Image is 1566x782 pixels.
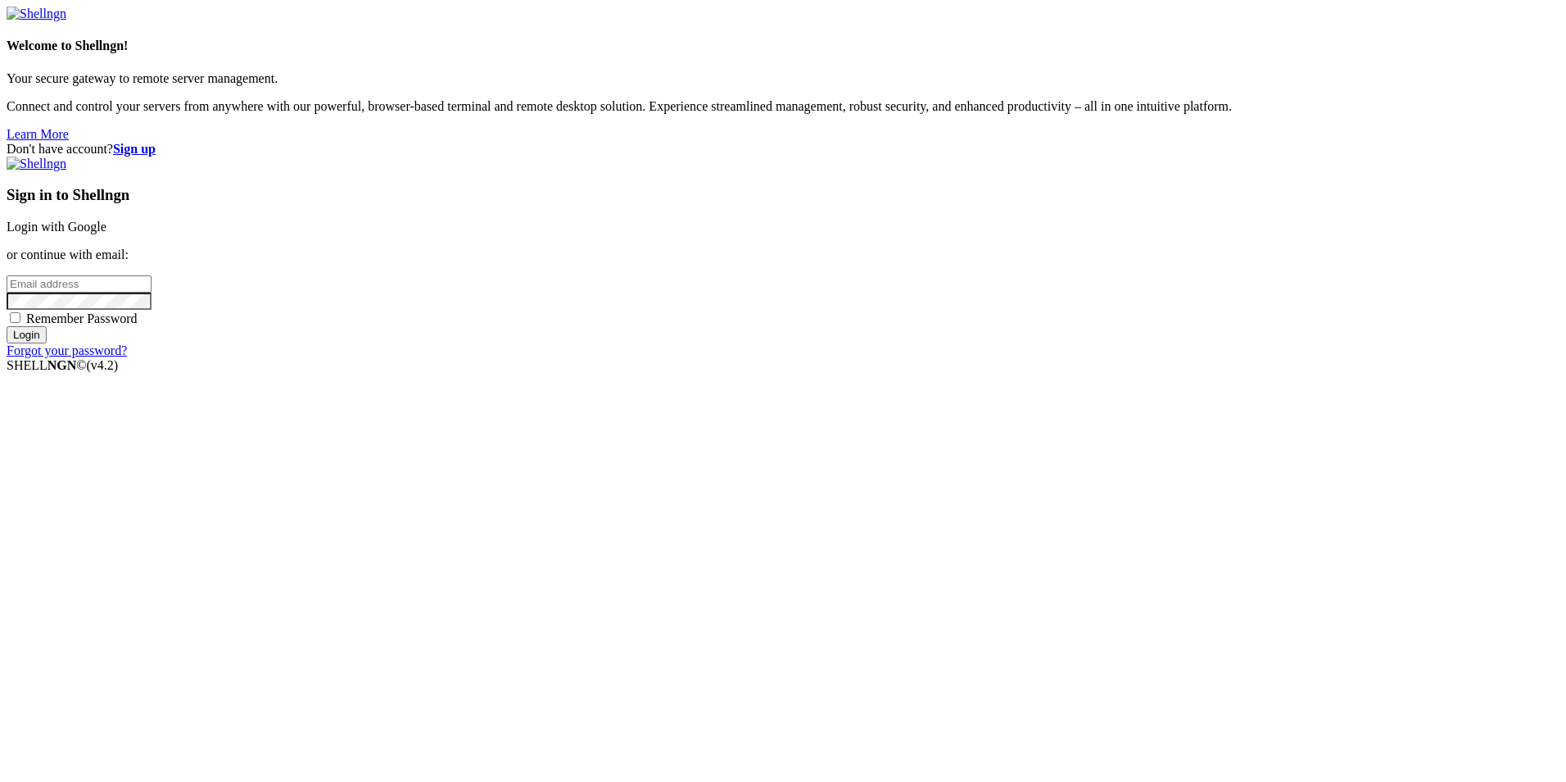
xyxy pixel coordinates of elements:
input: Login [7,326,47,343]
div: Don't have account? [7,142,1559,157]
p: or continue with email: [7,248,1559,262]
a: Forgot your password? [7,343,127,357]
img: Shellngn [7,7,66,21]
span: Remember Password [26,311,138,325]
span: SHELL © [7,358,118,372]
a: Login with Google [7,220,106,234]
input: Email address [7,275,152,293]
span: 4.2.0 [87,358,119,372]
b: NGN [48,358,77,372]
h3: Sign in to Shellngn [7,186,1559,204]
a: Learn More [7,127,69,141]
input: Remember Password [10,312,20,323]
a: Sign up [113,142,156,156]
p: Your secure gateway to remote server management. [7,71,1559,86]
h4: Welcome to Shellngn! [7,39,1559,53]
p: Connect and control your servers from anywhere with our powerful, browser-based terminal and remo... [7,99,1559,114]
img: Shellngn [7,157,66,171]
